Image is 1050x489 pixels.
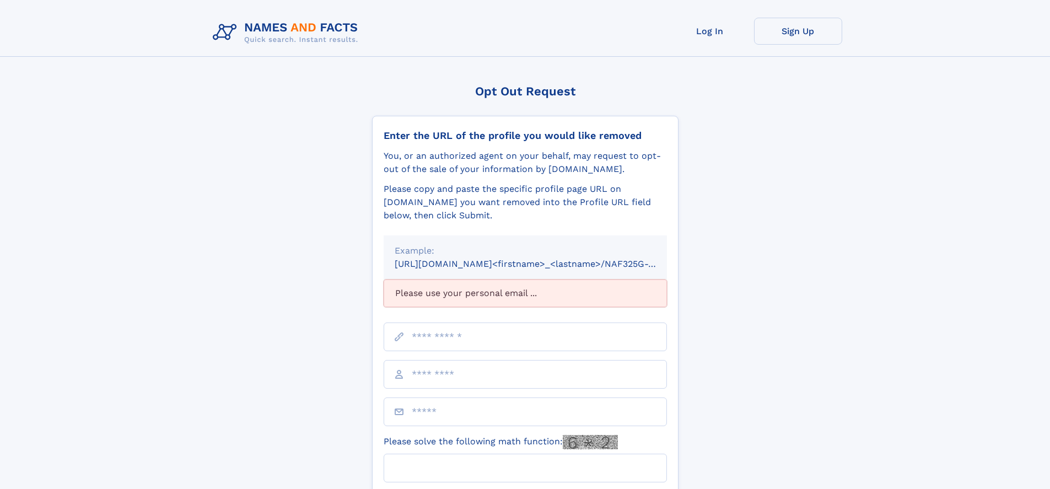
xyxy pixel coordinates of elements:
div: Please copy and paste the specific profile page URL on [DOMAIN_NAME] you want removed into the Pr... [384,182,667,222]
div: Example: [395,244,656,257]
label: Please solve the following math function: [384,435,618,449]
small: [URL][DOMAIN_NAME]<firstname>_<lastname>/NAF325G-xxxxxxxx [395,259,688,269]
div: Enter the URL of the profile you would like removed [384,130,667,142]
a: Sign Up [754,18,842,45]
img: Logo Names and Facts [208,18,367,47]
div: Please use your personal email ... [384,280,667,307]
div: Opt Out Request [372,84,679,98]
div: You, or an authorized agent on your behalf, may request to opt-out of the sale of your informatio... [384,149,667,176]
a: Log In [666,18,754,45]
